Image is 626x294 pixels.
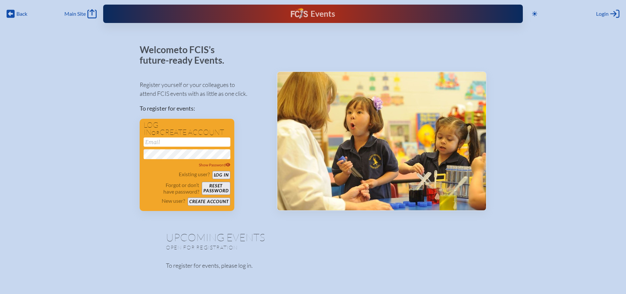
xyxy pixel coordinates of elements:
p: Open for registration [166,244,339,251]
button: Create account [188,198,230,206]
p: Existing user? [179,171,210,178]
span: or [151,130,160,136]
button: Log in [212,171,230,179]
span: Login [596,10,609,17]
input: Email [144,137,230,147]
p: To register for events: [140,104,266,113]
p: To register for events, please log in. [166,261,460,270]
p: Register yourself or your colleagues to attend FCIS events with as little as one click. [140,80,266,98]
a: Main Site [64,9,97,18]
img: Events [277,72,486,210]
div: FCIS Events — Future ready [219,8,407,20]
h1: Upcoming Events [166,232,460,242]
button: Resetpassword [202,182,230,195]
p: Welcome to FCIS’s future-ready Events. [140,45,232,65]
p: New user? [162,198,185,204]
span: Main Site [64,10,86,17]
span: Back [16,10,27,17]
span: Show Password [199,162,230,167]
h1: Log in create account [144,121,230,136]
p: Forgot or don’t have password? [144,182,199,195]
